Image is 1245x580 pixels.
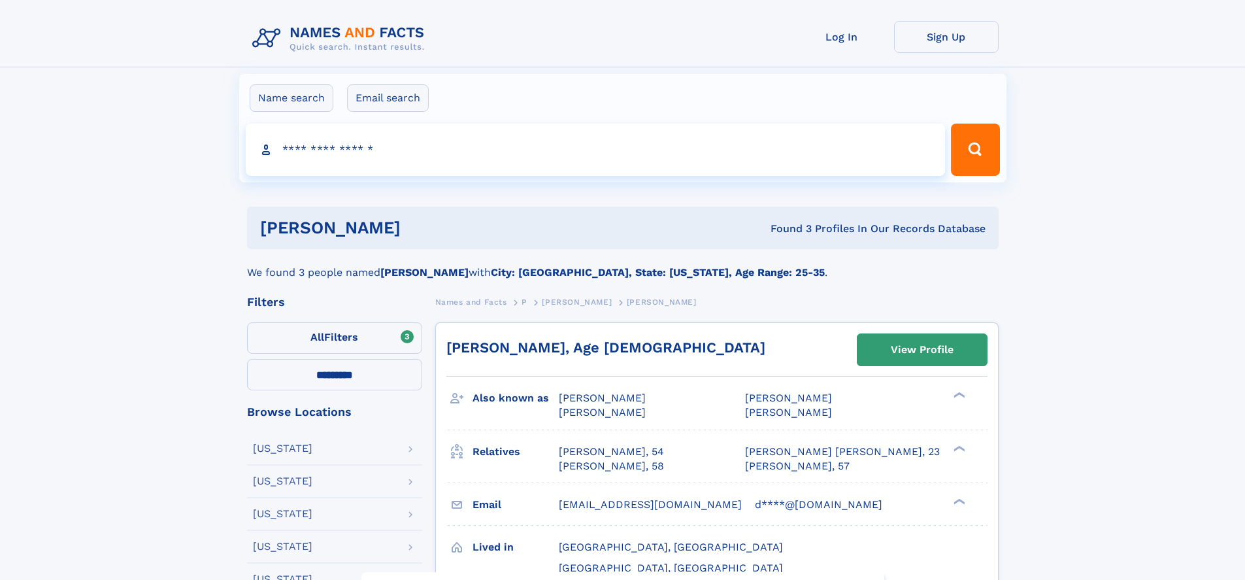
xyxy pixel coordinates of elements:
[473,441,559,463] h3: Relatives
[380,266,469,279] b: [PERSON_NAME]
[559,445,664,459] a: [PERSON_NAME], 54
[745,406,832,418] span: [PERSON_NAME]
[950,444,966,452] div: ❯
[522,294,527,310] a: P
[559,541,783,553] span: [GEOGRAPHIC_DATA], [GEOGRAPHIC_DATA]
[891,335,954,365] div: View Profile
[950,497,966,505] div: ❯
[253,443,312,454] div: [US_STATE]
[247,322,422,354] label: Filters
[522,298,527,307] span: P
[473,387,559,409] h3: Also known as
[260,220,586,236] h1: [PERSON_NAME]
[559,406,646,418] span: [PERSON_NAME]
[473,494,559,516] h3: Email
[559,562,783,574] span: [GEOGRAPHIC_DATA], [GEOGRAPHIC_DATA]
[247,249,999,281] div: We found 3 people named with .
[435,294,507,310] a: Names and Facts
[253,509,312,519] div: [US_STATE]
[310,331,324,343] span: All
[745,392,832,404] span: [PERSON_NAME]
[745,445,940,459] a: [PERSON_NAME] [PERSON_NAME], 23
[491,266,825,279] b: City: [GEOGRAPHIC_DATA], State: [US_STATE], Age Range: 25-35
[745,459,850,473] a: [PERSON_NAME], 57
[627,298,697,307] span: [PERSON_NAME]
[542,298,612,307] span: [PERSON_NAME]
[559,392,646,404] span: [PERSON_NAME]
[951,124,999,176] button: Search Button
[789,21,894,53] a: Log In
[246,124,946,176] input: search input
[253,541,312,552] div: [US_STATE]
[586,222,986,236] div: Found 3 Profiles In Our Records Database
[473,536,559,558] h3: Lived in
[542,294,612,310] a: [PERSON_NAME]
[247,21,435,56] img: Logo Names and Facts
[247,296,422,308] div: Filters
[247,406,422,418] div: Browse Locations
[559,498,742,511] span: [EMAIL_ADDRESS][DOMAIN_NAME]
[446,339,765,356] a: [PERSON_NAME], Age [DEMOGRAPHIC_DATA]
[894,21,999,53] a: Sign Up
[559,459,664,473] a: [PERSON_NAME], 58
[347,84,429,112] label: Email search
[253,476,312,486] div: [US_STATE]
[857,334,987,366] a: View Profile
[250,84,333,112] label: Name search
[950,391,966,400] div: ❯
